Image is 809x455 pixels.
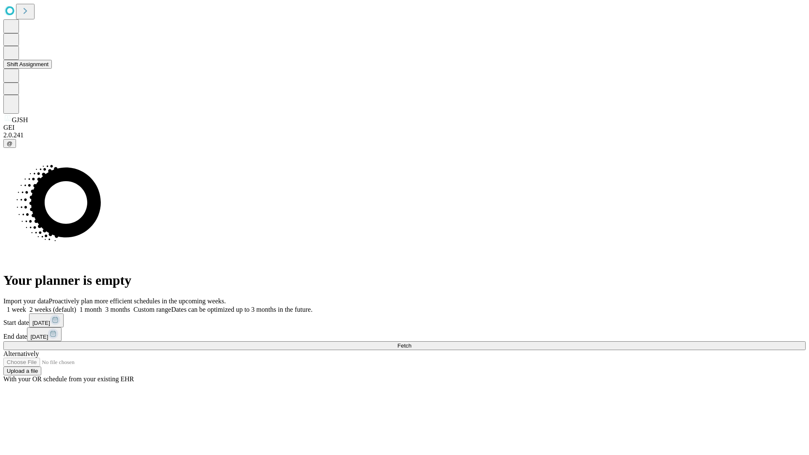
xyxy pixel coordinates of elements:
[29,313,64,327] button: [DATE]
[3,297,49,305] span: Import your data
[3,375,134,383] span: With your OR schedule from your existing EHR
[27,327,62,341] button: [DATE]
[171,306,312,313] span: Dates can be optimized up to 3 months in the future.
[29,306,76,313] span: 2 weeks (default)
[3,124,806,131] div: GEI
[3,341,806,350] button: Fetch
[3,139,16,148] button: @
[3,327,806,341] div: End date
[32,320,50,326] span: [DATE]
[3,350,39,357] span: Alternatively
[80,306,102,313] span: 1 month
[3,313,806,327] div: Start date
[12,116,28,123] span: GJSH
[397,343,411,349] span: Fetch
[7,140,13,147] span: @
[49,297,226,305] span: Proactively plan more efficient schedules in the upcoming weeks.
[3,273,806,288] h1: Your planner is empty
[134,306,171,313] span: Custom range
[3,367,41,375] button: Upload a file
[30,334,48,340] span: [DATE]
[105,306,130,313] span: 3 months
[7,306,26,313] span: 1 week
[3,60,52,69] button: Shift Assignment
[3,131,806,139] div: 2.0.241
